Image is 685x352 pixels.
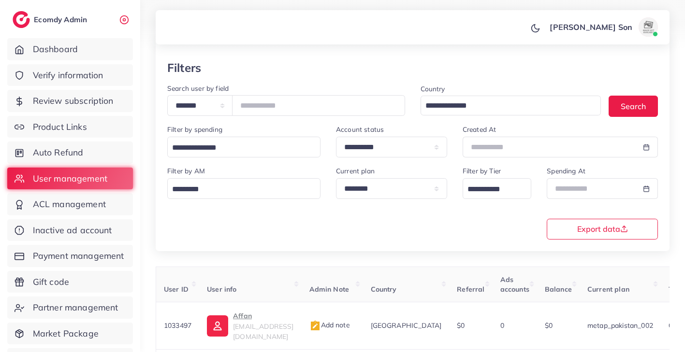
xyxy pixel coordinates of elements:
[547,219,658,239] button: Export data
[309,321,350,329] span: Add note
[336,166,375,176] label: Current plan
[545,321,553,330] span: $0
[167,84,229,93] label: Search user by field
[669,321,672,330] span: 0
[169,182,308,197] input: Search for option
[545,285,572,294] span: Balance
[164,321,191,330] span: 1033497
[33,172,107,185] span: User management
[609,96,658,116] button: Search
[33,276,69,288] span: Gift code
[167,137,321,157] div: Search for option
[33,43,78,56] span: Dashboard
[7,271,133,293] a: Gift code
[371,321,442,330] span: [GEOGRAPHIC_DATA]
[309,285,350,294] span: Admin Note
[207,310,293,341] a: Affan[EMAIL_ADDRESS][DOMAIN_NAME]
[207,315,228,337] img: ic-user-info.36bf1079.svg
[167,61,201,75] h3: Filters
[7,141,133,164] a: Auto Refund
[464,182,519,197] input: Search for option
[7,193,133,215] a: ACL management
[7,64,133,86] a: Verify information
[587,285,629,294] span: Current plan
[13,11,89,28] a: logoEcomdy Admin
[500,321,504,330] span: 0
[33,301,118,314] span: Partner management
[207,285,236,294] span: User info
[7,116,133,138] a: Product Links
[550,21,632,33] p: [PERSON_NAME] Son
[7,219,133,241] a: Inactive ad account
[587,321,653,330] span: metap_pakistan_002
[167,125,222,134] label: Filter by spending
[371,285,397,294] span: Country
[577,225,628,233] span: Export data
[7,323,133,345] a: Market Package
[463,166,501,176] label: Filter by Tier
[167,166,205,176] label: Filter by AM
[7,168,133,190] a: User management
[33,95,114,107] span: Review subscription
[7,90,133,112] a: Review subscription
[33,224,112,237] span: Inactive ad account
[544,17,662,37] a: [PERSON_NAME] Sonavatar
[547,166,585,176] label: Spending At
[34,15,89,24] h2: Ecomdy Admin
[500,275,529,294] span: Ads accounts
[457,321,465,330] span: $0
[33,146,84,159] span: Auto Refund
[463,178,532,199] div: Search for option
[233,322,293,340] span: [EMAIL_ADDRESS][DOMAIN_NAME]
[33,198,106,211] span: ACL management
[639,17,658,37] img: avatar
[167,178,321,199] div: Search for option
[457,285,484,294] span: Referral
[33,121,87,133] span: Product Links
[33,327,99,340] span: Market Package
[422,99,589,113] input: Search for option
[7,38,133,60] a: Dashboard
[13,11,30,28] img: logo
[309,320,321,332] img: admin_note.cdd0b510.svg
[233,310,293,322] p: Affan
[33,69,103,82] span: Verify information
[7,245,133,267] a: Payment management
[7,296,133,319] a: Partner management
[463,125,496,134] label: Created At
[33,250,124,262] span: Payment management
[169,141,308,155] input: Search for option
[421,84,445,94] label: Country
[669,285,682,294] span: Tier
[164,285,189,294] span: User ID
[421,96,601,115] div: Search for option
[336,125,384,134] label: Account status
